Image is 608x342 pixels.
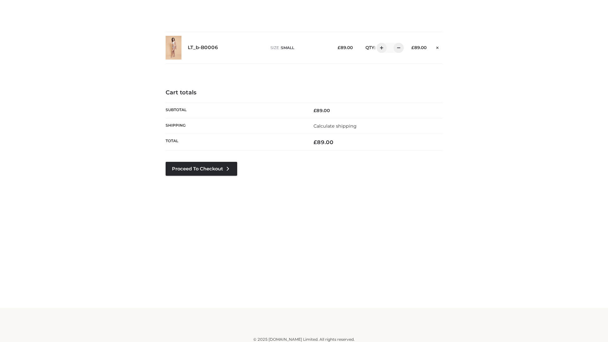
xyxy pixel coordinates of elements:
span: £ [313,108,316,113]
bdi: 89.00 [411,45,427,50]
div: QTY: [359,43,402,53]
a: LT_b-B0006 [188,45,218,51]
p: size : [270,45,328,51]
a: Calculate shipping [313,123,357,129]
span: £ [338,45,340,50]
bdi: 89.00 [338,45,353,50]
bdi: 89.00 [313,139,333,145]
h4: Cart totals [166,89,442,96]
span: SMALL [281,45,294,50]
a: Remove this item [433,43,442,51]
bdi: 89.00 [313,108,330,113]
th: Shipping [166,118,304,134]
span: £ [411,45,414,50]
a: Proceed to Checkout [166,162,237,176]
th: Total [166,134,304,151]
span: £ [313,139,317,145]
th: Subtotal [166,103,304,118]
